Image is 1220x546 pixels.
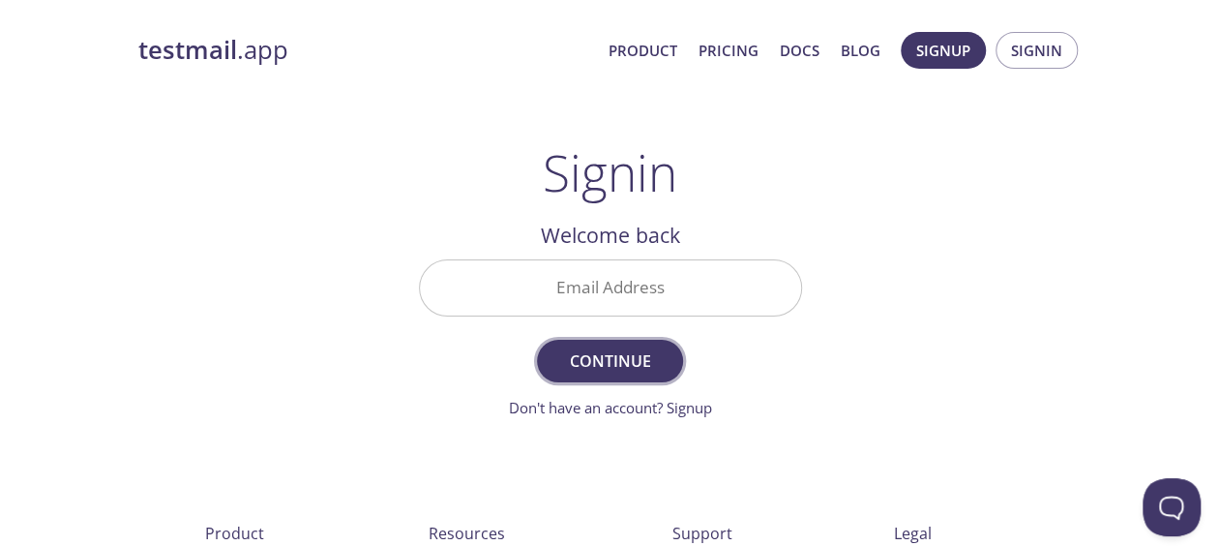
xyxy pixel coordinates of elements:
[429,523,505,544] span: Resources
[138,34,593,67] a: testmail.app
[543,143,677,201] h1: Signin
[1011,38,1062,63] span: Signin
[138,33,237,67] strong: testmail
[609,38,677,63] a: Product
[1143,478,1201,536] iframe: Help Scout Beacon - Open
[672,523,732,544] span: Support
[894,523,932,544] span: Legal
[916,38,970,63] span: Signup
[996,32,1078,69] button: Signin
[558,348,661,375] span: Continue
[537,340,682,382] button: Continue
[901,32,986,69] button: Signup
[419,219,802,252] h2: Welcome back
[780,38,819,63] a: Docs
[509,398,712,417] a: Don't have an account? Signup
[205,523,264,544] span: Product
[699,38,759,63] a: Pricing
[841,38,880,63] a: Blog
